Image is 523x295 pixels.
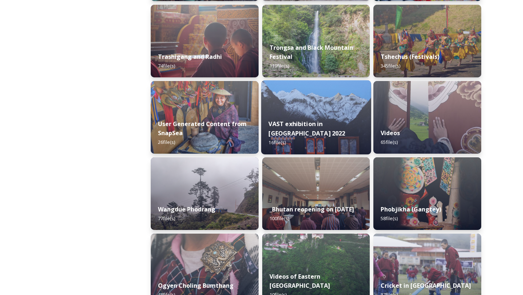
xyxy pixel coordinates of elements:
[151,157,259,230] img: 2022-10-01%252016.15.46.jpg
[269,272,330,290] strong: Videos of Eastern [GEOGRAPHIC_DATA]
[158,62,175,69] span: 74 file(s)
[381,139,398,145] span: 65 file(s)
[262,157,370,230] img: DSC00319.jpg
[373,157,481,230] img: Phobjika%2520by%2520Matt%2520Dutile2.jpg
[268,120,345,137] strong: VAST exhibition in [GEOGRAPHIC_DATA] 2022
[269,205,354,213] strong: _Bhutan reopening on [DATE]
[158,282,234,290] strong: Ogyen Choling Bumthang
[151,81,259,154] img: 0FDA4458-C9AB-4E2F-82A6-9DC136F7AE71.jpeg
[381,53,439,61] strong: Tshechus (Festivals)
[381,129,400,137] strong: Videos
[373,81,481,154] img: Textile.jpg
[158,139,175,145] span: 26 file(s)
[269,62,289,69] span: 119 file(s)
[158,120,247,137] strong: User Generated Content from SnapSea
[158,215,175,222] span: 77 file(s)
[373,5,481,77] img: Dechenphu%2520Festival14.jpg
[381,205,441,213] strong: Phobjikha (Gangtey)
[268,139,286,146] span: 16 file(s)
[151,5,259,77] img: Trashigang%2520and%2520Rangjung%2520060723%2520by%2520Amp%2520Sripimanwat-32.jpg
[269,44,353,61] strong: Trongsa and Black Mountain Festival
[269,215,289,222] span: 100 file(s)
[158,53,222,61] strong: Trashigang and Radhi
[381,215,398,222] span: 58 file(s)
[381,282,471,290] strong: Cricket in [GEOGRAPHIC_DATA]
[261,80,371,154] img: VAST%2520Bhutan%2520art%2520exhibition%2520in%2520Brussels3.jpg
[262,5,370,77] img: 2022-10-01%252018.12.56.jpg
[158,205,215,213] strong: Wangdue Phodrang
[381,62,400,69] span: 345 file(s)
